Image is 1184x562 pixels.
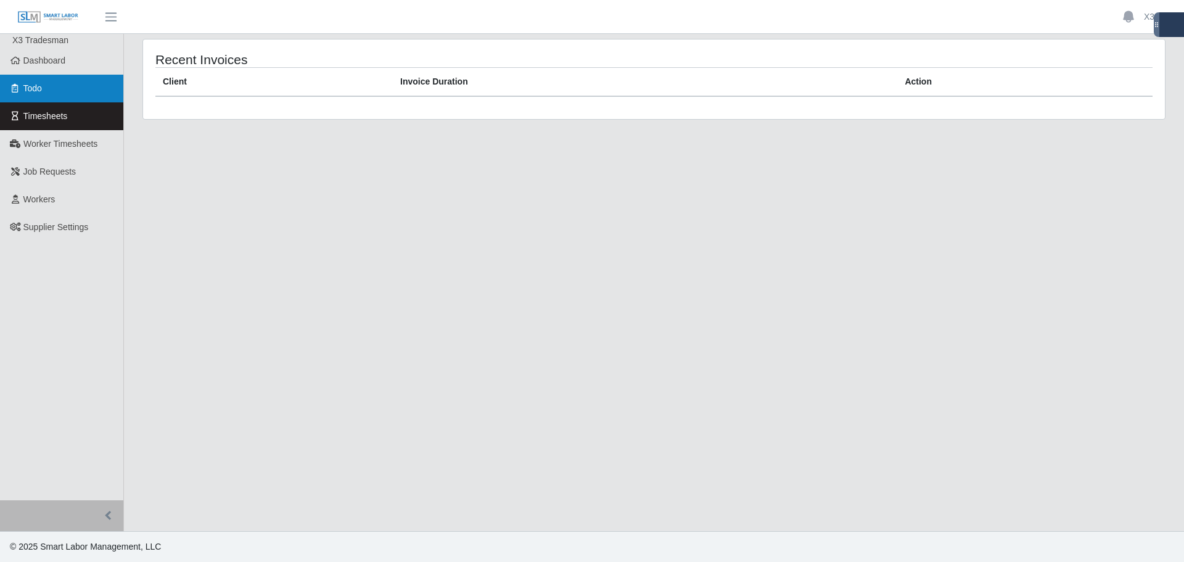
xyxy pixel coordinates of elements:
a: X3 Team [1144,10,1178,23]
th: Client [155,68,393,97]
span: Dashboard [23,56,66,65]
th: Action [897,68,1153,97]
span: © 2025 Smart Labor Management, LLC [10,542,161,552]
img: SLM Logo [17,10,79,24]
h4: Recent Invoices [155,52,560,67]
span: Workers [23,194,55,204]
span: Supplier Settings [23,222,89,232]
span: Worker Timesheets [23,139,97,149]
span: Todo [23,83,42,93]
span: X3 Tradesman [12,35,68,45]
span: Timesheets [23,111,68,121]
span: Job Requests [23,167,76,176]
th: Invoice Duration [393,68,897,97]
